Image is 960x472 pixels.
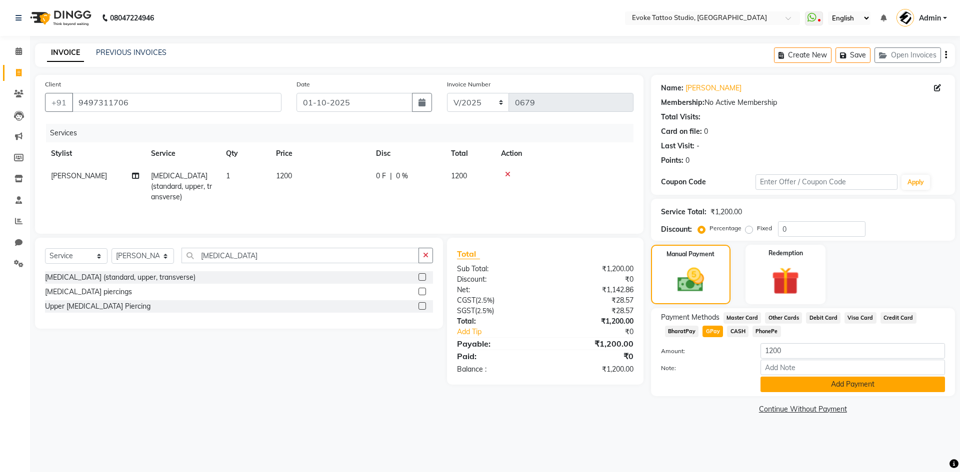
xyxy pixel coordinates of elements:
img: _gift.svg [763,264,808,298]
div: 0 [704,126,708,137]
input: Search by Name/Mobile/Email/Code [72,93,281,112]
div: Total: [449,316,545,327]
span: CASH [727,326,748,337]
a: [PERSON_NAME] [685,83,741,93]
div: Discount: [449,274,545,285]
a: PREVIOUS INVOICES [96,48,166,57]
span: | [390,171,392,181]
div: Name: [661,83,683,93]
span: 1200 [451,171,467,180]
input: Add Note [760,360,945,375]
div: Card on file: [661,126,702,137]
div: ( ) [449,306,545,316]
th: Price [270,142,370,165]
span: CGST [457,296,475,305]
label: Amount: [653,347,753,356]
input: Search or Scan [181,248,419,263]
span: 0 F [376,171,386,181]
span: BharatPay [665,326,699,337]
input: Amount [760,343,945,359]
div: Last Visit: [661,141,694,151]
div: Membership: [661,97,704,108]
div: Service Total: [661,207,706,217]
div: ₹1,142.86 [545,285,640,295]
span: Other Cards [765,312,802,324]
div: Total Visits: [661,112,700,122]
span: Admin [919,13,941,23]
img: _cash.svg [669,265,712,295]
th: Service [145,142,220,165]
div: ₹1,200.00 [545,316,640,327]
div: Net: [449,285,545,295]
div: [MEDICAL_DATA] piercings [45,287,132,297]
button: +91 [45,93,73,112]
div: ₹1,200.00 [545,264,640,274]
div: Points: [661,155,683,166]
div: ₹1,200.00 [710,207,742,217]
span: GPay [702,326,723,337]
button: Save [835,47,870,63]
div: ₹0 [545,350,640,362]
div: ₹0 [561,327,640,337]
label: Invoice Number [447,80,490,89]
b: 08047224946 [110,4,154,32]
div: Discount: [661,224,692,235]
label: Redemption [768,249,803,258]
span: 0 % [396,171,408,181]
label: Manual Payment [666,250,714,259]
div: [MEDICAL_DATA] (standard, upper, transverse) [45,272,195,283]
div: Sub Total: [449,264,545,274]
a: INVOICE [47,44,84,62]
button: Apply [901,175,930,190]
label: Percentage [709,224,741,233]
span: SGST [457,306,475,315]
div: ₹28.57 [545,295,640,306]
label: Client [45,80,61,89]
th: Total [445,142,495,165]
div: Coupon Code [661,177,755,187]
label: Fixed [757,224,772,233]
div: ₹1,200.00 [545,364,640,375]
div: ( ) [449,295,545,306]
div: ₹0 [545,274,640,285]
span: 1 [226,171,230,180]
span: [MEDICAL_DATA] (standard, upper, transverse) [151,171,212,201]
div: - [696,141,699,151]
input: Enter Offer / Coupon Code [755,174,897,190]
div: Upper [MEDICAL_DATA] Piercing [45,301,150,312]
div: No Active Membership [661,97,945,108]
button: Add Payment [760,377,945,392]
label: Note: [653,364,753,373]
span: 2.5% [477,307,492,315]
span: [PERSON_NAME] [51,171,107,180]
span: 2.5% [477,296,492,304]
span: Credit Card [880,312,916,324]
img: logo [25,4,94,32]
th: Qty [220,142,270,165]
div: 0 [685,155,689,166]
a: Add Tip [449,327,561,337]
a: Continue Without Payment [653,404,953,415]
th: Disc [370,142,445,165]
th: Stylist [45,142,145,165]
div: ₹28.57 [545,306,640,316]
span: Total [457,249,480,259]
th: Action [495,142,633,165]
span: Visa Card [844,312,876,324]
div: Payable: [449,338,545,350]
div: Balance : [449,364,545,375]
span: 1200 [276,171,292,180]
div: ₹1,200.00 [545,338,640,350]
div: Paid: [449,350,545,362]
span: Master Card [723,312,761,324]
span: PhonePe [752,326,781,337]
span: Payment Methods [661,312,719,323]
span: Debit Card [806,312,840,324]
button: Create New [774,47,831,63]
label: Date [296,80,310,89]
img: Admin [896,9,914,26]
button: Open Invoices [874,47,941,63]
div: Services [46,124,641,142]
